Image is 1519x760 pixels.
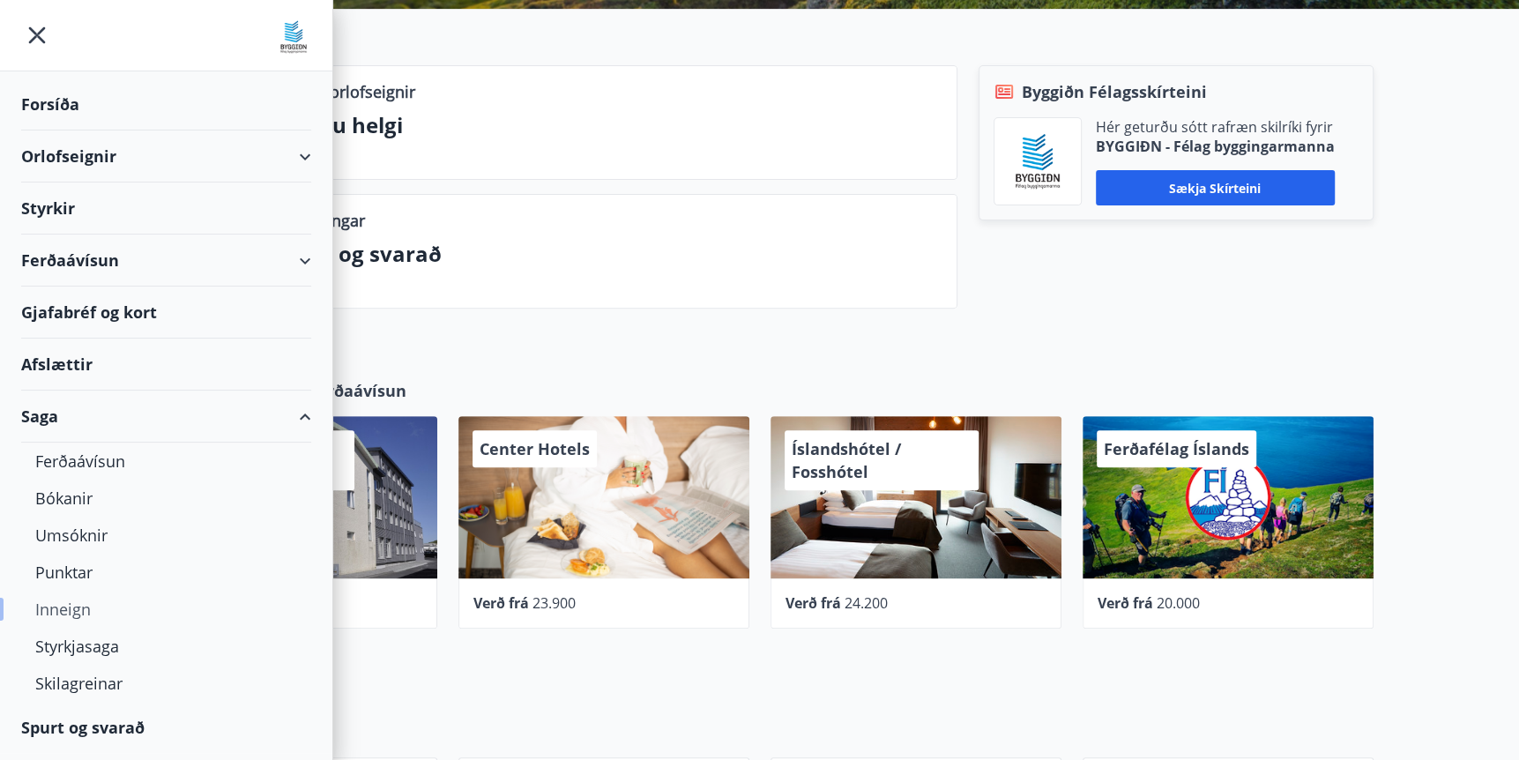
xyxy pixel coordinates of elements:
[21,78,311,130] div: Forsíða
[1096,137,1335,156] p: BYGGIÐN - Félag byggingarmanna
[21,235,311,287] div: Ferðaávísun
[21,183,311,235] div: Styrkir
[21,339,311,391] div: Afslættir
[35,665,297,702] div: Skilagreinar
[1157,593,1200,613] span: 20.000
[792,438,901,482] span: Íslandshótel / Fosshótel
[276,110,942,140] p: Næstu helgi
[1096,117,1335,137] p: Hér geturðu sótt rafræn skilríki fyrir
[35,517,297,554] div: Umsóknir
[480,438,590,459] span: Center Hotels
[21,130,311,183] div: Orlofseignir
[276,209,365,232] p: Upplýsingar
[532,593,576,613] span: 23.900
[1022,80,1207,103] span: Byggiðn Félagsskírteini
[35,628,297,665] div: Styrkjasaga
[1104,438,1249,459] span: Ferðafélag Íslands
[473,593,529,613] span: Verð frá
[786,593,841,613] span: Verð frá
[1098,593,1153,613] span: Verð frá
[35,554,297,591] div: Punktar
[35,443,297,480] div: Ferðaávísun
[276,239,942,269] p: Spurt og svarað
[21,702,311,753] div: Spurt og svarað
[21,391,311,443] div: Saga
[276,19,311,55] img: union_logo
[845,593,888,613] span: 24.200
[276,80,415,103] p: Lausar orlofseignir
[1096,170,1335,205] button: Sækja skírteini
[21,19,53,51] button: menu
[35,591,297,628] div: Inneign
[1008,131,1068,191] img: BKlGVmlTW1Qrz68WFGMFQUcXHWdQd7yePWMkvn3i.png
[21,287,311,339] div: Gjafabréf og kort
[35,480,297,517] div: Bókanir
